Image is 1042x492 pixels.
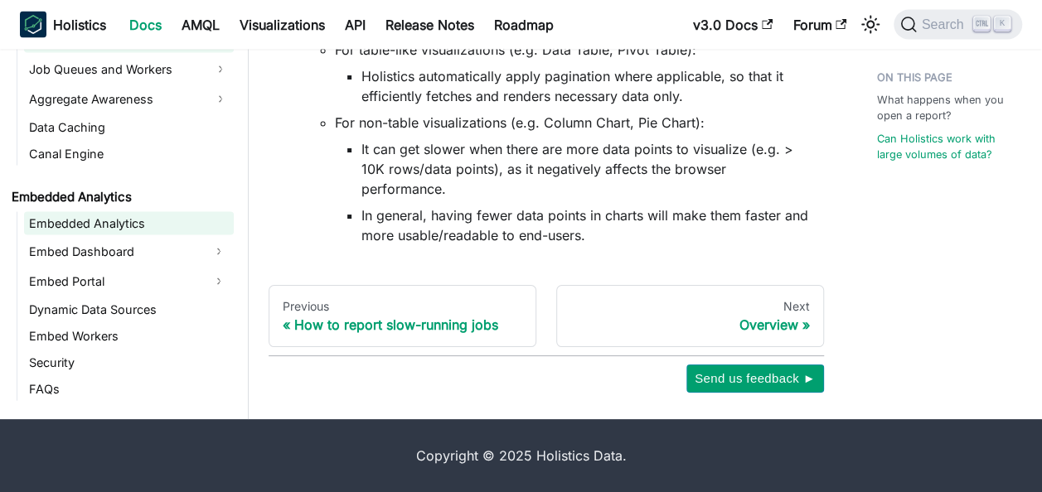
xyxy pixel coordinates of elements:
[204,268,234,295] button: Expand sidebar category 'Embed Portal'
[695,368,816,389] span: Send us feedback ►
[570,316,810,333] div: Overview
[24,351,234,374] a: Security
[24,239,204,265] a: Embed Dashboard
[204,239,234,265] button: Expand sidebar category 'Embed Dashboard'
[894,10,1022,40] button: Search (Ctrl+K)
[24,116,234,139] a: Data Caching
[20,12,46,38] img: Holistics
[24,325,234,348] a: Embed Workers
[556,285,824,348] a: NextOverview
[877,92,1015,123] a: What happens when you open a report?
[994,17,1010,31] kbd: K
[269,285,824,348] nav: Docs pages
[877,131,1015,162] a: Can Holistics work with large volumes of data?
[20,12,106,38] a: HolisticsHolistics
[376,12,484,38] a: Release Notes
[361,205,811,245] li: In general, having fewer data points in charts will make them faster and more usable/readable to ...
[570,299,810,314] div: Next
[24,378,234,401] a: FAQs
[269,285,536,348] a: PreviousHow to report slow-running jobs
[53,15,106,35] b: Holistics
[172,12,230,38] a: AMQL
[484,12,564,38] a: Roadmap
[119,12,172,38] a: Docs
[283,299,522,314] div: Previous
[361,66,811,106] li: Holistics automatically apply pagination where applicable, so that it efficiently fetches and ren...
[24,268,204,295] a: Embed Portal
[917,17,974,32] span: Search
[24,142,234,166] a: Canal Engine
[857,12,884,38] button: Switch between dark and light mode (currently light mode)
[69,446,974,465] div: Copyright © 2025 Holistics Data.
[361,139,811,199] li: It can get slower when there are more data points to visualize (e.g. > 10K rows/data points), as ...
[335,40,811,106] li: For table-like visualizations (e.g. Data Table, Pivot Table):
[335,113,811,245] li: For non-table visualizations (e.g. Column Chart, Pie Chart):
[686,364,824,393] button: Send us feedback ►
[783,12,856,38] a: Forum
[7,186,234,209] a: Embedded Analytics
[24,86,234,113] a: Aggregate Awareness
[283,316,522,333] div: How to report slow-running jobs
[24,56,234,83] a: Job Queues and Workers
[230,12,335,38] a: Visualizations
[24,298,234,321] a: Dynamic Data Sources
[683,12,783,38] a: v3.0 Docs
[24,212,234,235] a: Embedded Analytics
[335,12,376,38] a: API
[308,13,811,245] li: When fetching data from Holistics Worker to the browser:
